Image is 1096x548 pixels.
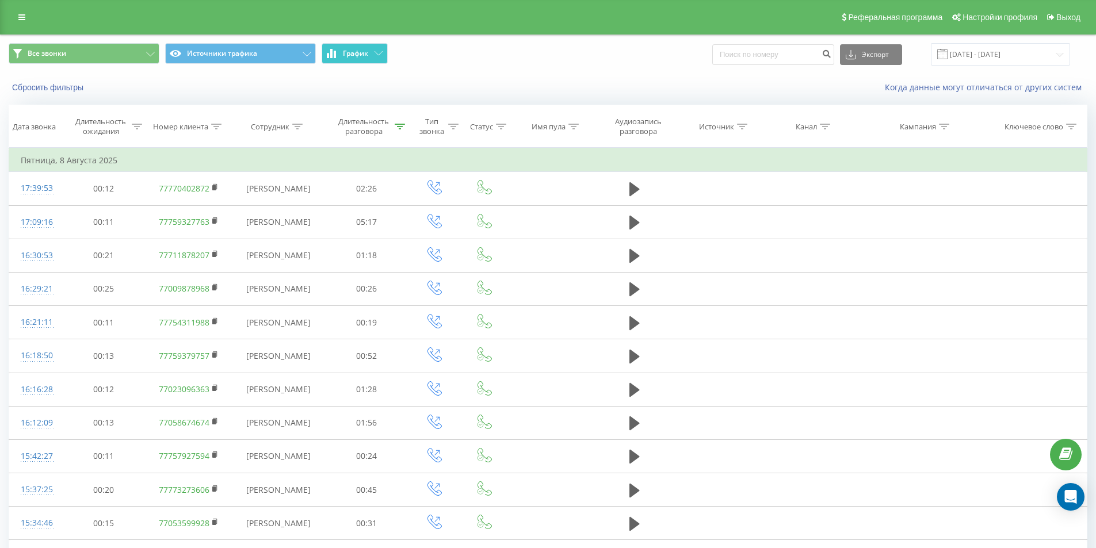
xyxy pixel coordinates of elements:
[605,117,671,136] div: Аудиозапись разговора
[232,339,325,373] td: [PERSON_NAME]
[840,44,902,65] button: Экспорт
[13,122,56,132] div: Дата звонка
[62,406,146,439] td: 00:13
[963,13,1037,22] span: Настройки профиля
[62,373,146,406] td: 00:12
[325,272,408,305] td: 00:26
[1005,122,1063,132] div: Ключевое слово
[62,272,146,305] td: 00:25
[159,350,209,361] a: 77759379757
[62,239,146,272] td: 00:21
[322,43,388,64] button: График
[325,306,408,339] td: 00:19
[9,43,159,64] button: Все звонки
[159,216,209,227] a: 77759327763
[232,172,325,205] td: [PERSON_NAME]
[232,272,325,305] td: [PERSON_NAME]
[21,512,51,534] div: 15:34:46
[1056,13,1080,22] span: Выход
[21,478,51,501] div: 15:37:25
[21,244,51,267] div: 16:30:53
[159,317,209,328] a: 77754311988
[165,43,316,64] button: Источники трафика
[232,473,325,507] td: [PERSON_NAME]
[885,82,1087,93] a: Когда данные могут отличаться от других систем
[9,82,89,93] button: Сбросить фильтры
[470,122,493,132] div: Статус
[159,384,209,394] a: 77023096363
[325,172,408,205] td: 02:26
[159,450,209,461] a: 77757927594
[159,518,209,528] a: 77053599928
[325,339,408,373] td: 00:52
[418,117,445,136] div: Тип звонка
[699,122,734,132] div: Источник
[325,239,408,272] td: 01:18
[21,445,51,467] div: 15:42:27
[21,211,51,233] div: 17:09:16
[62,306,146,339] td: 00:11
[159,484,209,495] a: 77773273606
[62,473,146,507] td: 00:20
[532,122,566,132] div: Имя пула
[325,406,408,439] td: 01:56
[21,344,51,367] div: 16:18:50
[21,177,51,200] div: 17:39:53
[848,13,942,22] span: Реферальная программа
[9,149,1087,172] td: Пятница, 8 Августа 2025
[232,406,325,439] td: [PERSON_NAME]
[28,49,66,58] span: Все звонки
[325,473,408,507] td: 00:45
[232,306,325,339] td: [PERSON_NAME]
[62,507,146,540] td: 00:15
[335,117,392,136] div: Длительность разговора
[159,250,209,260] a: 77711878207
[232,373,325,406] td: [PERSON_NAME]
[153,122,208,132] div: Номер клиента
[159,417,209,428] a: 77058674674
[1057,483,1084,511] div: Open Intercom Messenger
[232,507,325,540] td: [PERSON_NAME]
[62,339,146,373] td: 00:13
[232,205,325,239] td: [PERSON_NAME]
[325,439,408,473] td: 00:24
[232,239,325,272] td: [PERSON_NAME]
[62,439,146,473] td: 00:11
[900,122,936,132] div: Кампания
[796,122,817,132] div: Канал
[712,44,834,65] input: Поиск по номеру
[62,205,146,239] td: 00:11
[325,507,408,540] td: 00:31
[21,412,51,434] div: 16:12:09
[343,49,368,58] span: График
[159,183,209,194] a: 77770402872
[159,283,209,294] a: 77009878968
[72,117,129,136] div: Длительность ожидания
[232,439,325,473] td: [PERSON_NAME]
[325,373,408,406] td: 01:28
[21,311,51,334] div: 16:21:11
[251,122,289,132] div: Сотрудник
[325,205,408,239] td: 05:17
[21,378,51,401] div: 16:16:28
[62,172,146,205] td: 00:12
[21,278,51,300] div: 16:29:21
